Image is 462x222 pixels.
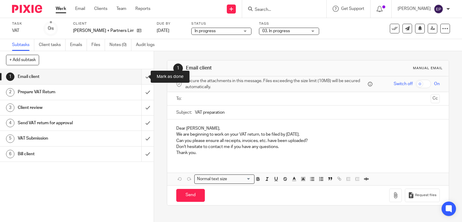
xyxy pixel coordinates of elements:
[6,150,14,158] div: 6
[196,176,229,182] span: Normal text size
[176,138,440,144] p: Can you please ensure all receipts, invoices, etc. have been uploaded?
[91,39,105,51] a: Files
[18,88,96,97] h1: Prepare VAT Return
[254,7,308,13] input: Search
[194,174,254,184] div: Search for option
[185,78,367,90] span: Secure the attachments in this message. Files exceeding the size limit (10MB) will be secured aut...
[341,7,364,11] span: Get Support
[135,6,150,12] a: Reports
[109,39,131,51] a: Notes (0)
[51,27,54,30] small: /6
[18,72,96,81] h1: Email client
[394,81,413,87] span: Switch off
[6,72,14,81] div: 1
[6,103,14,112] div: 3
[136,39,159,51] a: Audit logs
[176,96,183,102] label: To:
[12,28,36,34] div: VAT
[6,88,14,97] div: 2
[12,5,42,13] img: Pixie
[73,28,134,34] p: [PERSON_NAME] + Partners Limited
[176,189,205,202] input: Send
[262,29,290,33] span: 03. In progress
[176,109,192,116] label: Subject:
[18,150,96,159] h1: Bill client
[18,119,96,128] h1: Send VAT return for approval
[12,21,36,26] label: Task
[398,6,431,12] p: [PERSON_NAME]
[176,150,440,156] p: Thank you.
[176,131,440,137] p: We are beginning to work on your VAT return, to be filed by [DATE].
[431,94,440,103] button: Cc
[6,119,14,127] div: 4
[157,29,169,33] span: [DATE]
[56,6,66,12] a: Work
[259,21,319,26] label: Tags
[39,39,66,51] a: Client tasks
[186,65,321,71] h1: Email client
[176,125,440,131] p: Dear [PERSON_NAME],
[94,6,107,12] a: Clients
[157,21,184,26] label: Due by
[173,63,183,73] div: 1
[116,6,126,12] a: Team
[70,39,87,51] a: Emails
[48,25,54,32] div: 0
[176,144,440,150] p: Don't hesitate to contact me if you have any questions.
[6,55,39,65] button: + Add subtask
[195,29,216,33] span: In progress
[73,21,149,26] label: Client
[434,4,443,14] img: svg%3E
[229,176,251,182] input: Search for option
[12,39,34,51] a: Subtasks
[18,134,96,143] h1: VAT Submission
[191,21,251,26] label: Status
[6,134,14,143] div: 5
[75,6,85,12] a: Email
[415,193,436,198] span: Request files
[413,66,443,71] div: Manual email
[405,189,440,202] button: Request files
[434,81,440,87] span: On
[18,103,96,112] h1: Client review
